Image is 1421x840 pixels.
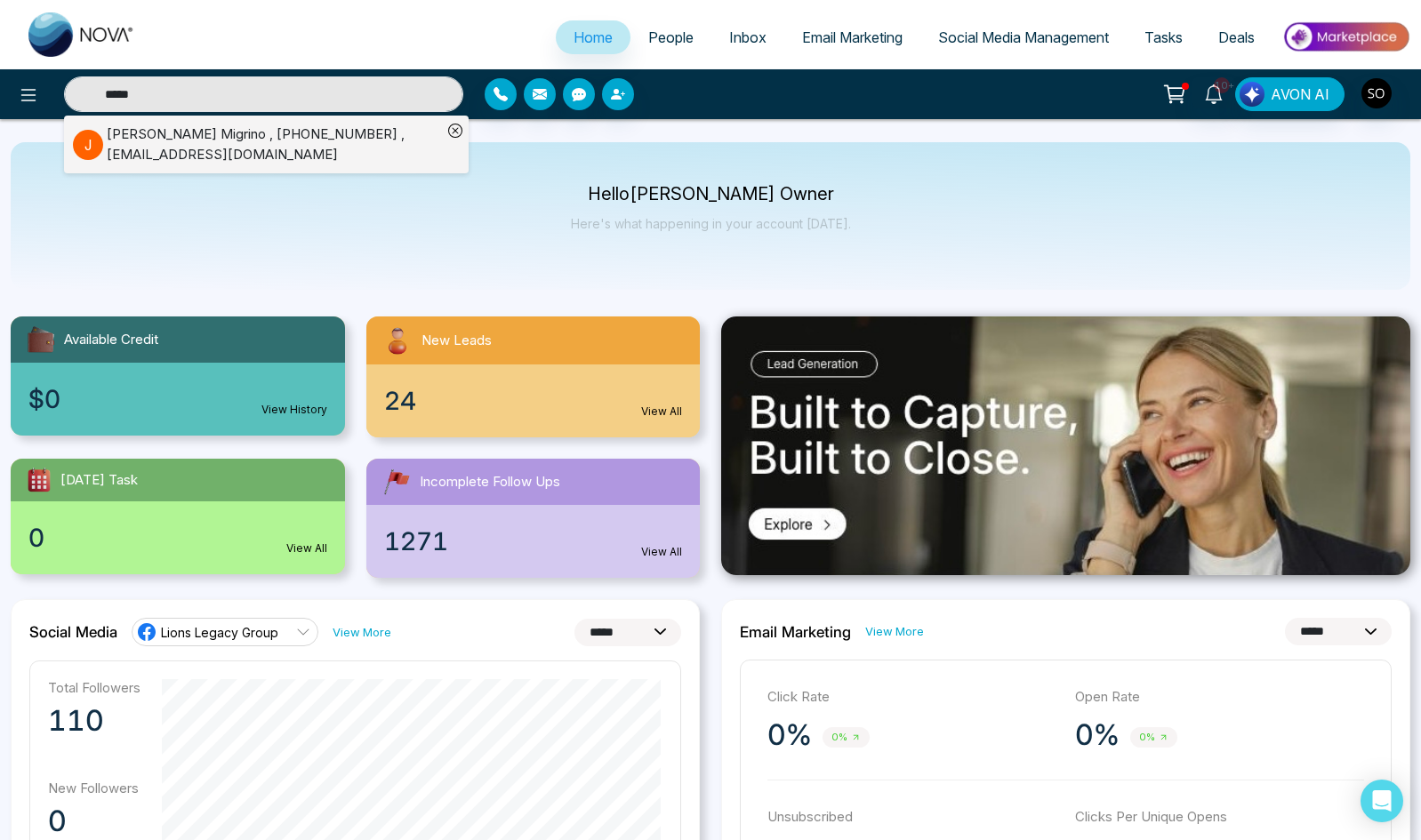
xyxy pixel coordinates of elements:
img: availableCredit.svg [25,324,57,356]
div: [PERSON_NAME] Migrino , [PHONE_NUMBER] , [EMAIL_ADDRESS][DOMAIN_NAME] [107,124,442,164]
a: View All [641,404,682,420]
p: 0% [767,717,812,753]
img: Lead Flow [1240,82,1264,107]
img: Market-place.gif [1281,17,1410,57]
span: 24 [384,382,416,420]
span: 0% [1130,727,1177,748]
img: . [721,316,1410,575]
div: Open Intercom Messenger [1361,780,1403,822]
button: AVON AI [1235,77,1345,111]
a: Email Marketing [784,20,920,54]
span: Available Credit [64,330,158,350]
a: View History [261,402,327,418]
span: 10+ [1214,77,1230,93]
a: View All [641,544,682,560]
p: New Followers [48,780,140,796]
h2: Email Marketing [740,623,851,641]
span: 0% [823,727,870,748]
p: Click Rate [767,687,1057,708]
img: followUps.svg [381,466,413,498]
p: 0% [1075,717,1120,753]
span: AVON AI [1271,84,1329,105]
a: Deals [1200,20,1272,54]
a: View More [865,623,924,640]
a: Home [556,20,630,54]
span: $0 [28,380,60,418]
a: New Leads24View All [356,316,711,437]
span: [DATE] Task [60,470,138,491]
span: Lions Legacy Group [161,624,278,641]
img: newLeads.svg [381,324,414,357]
p: Open Rate [1075,687,1365,708]
span: Tasks [1144,28,1183,46]
p: Unsubscribed [767,807,1057,828]
span: New Leads [421,331,492,351]
a: Incomplete Follow Ups1271View All [356,459,711,578]
span: 0 [28,519,44,556]
p: 110 [48,703,140,739]
a: People [630,20,711,54]
span: Inbox [729,28,767,46]
span: Email Marketing [802,28,903,46]
span: 1271 [384,523,448,560]
a: Inbox [711,20,784,54]
p: Hello [PERSON_NAME] Owner [571,187,851,202]
p: Clicks Per Unique Opens [1075,807,1365,828]
a: Social Media Management [920,20,1127,54]
a: View More [333,624,391,641]
a: 10+ [1192,77,1235,108]
h2: Social Media [29,623,117,641]
span: Social Media Management [938,28,1109,46]
span: Incomplete Follow Ups [420,472,560,492]
a: Tasks [1127,20,1200,54]
span: People [648,28,694,46]
img: User Avatar [1361,78,1392,108]
img: todayTask.svg [25,466,53,494]
p: 0 [48,804,140,839]
p: J [73,130,103,160]
span: Home [574,28,613,46]
img: Nova CRM Logo [28,12,135,57]
p: Total Followers [48,679,140,696]
p: Here's what happening in your account [DATE]. [571,216,851,231]
a: View All [286,540,327,556]
span: Deals [1218,28,1255,46]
